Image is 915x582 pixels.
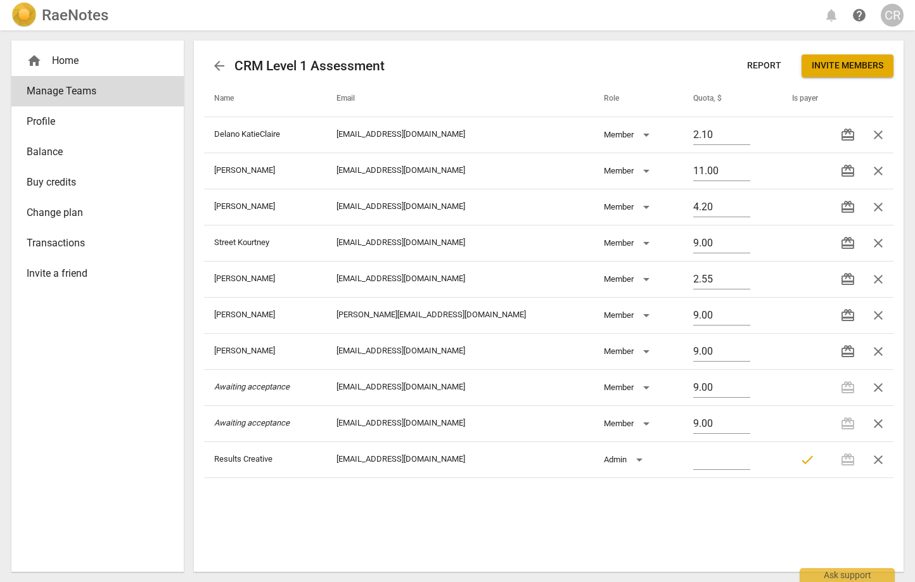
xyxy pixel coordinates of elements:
a: Profile [11,106,184,137]
div: Member [604,125,654,145]
span: arrow_back [212,58,227,73]
span: redeem [840,236,855,251]
span: redeem [840,344,855,359]
span: close [871,127,886,142]
div: Ask support [800,568,895,582]
span: close [871,163,886,179]
div: Member [604,305,654,326]
span: Profile [27,114,158,129]
a: Change plan [11,198,184,228]
div: Member [604,414,654,434]
div: Home [27,53,158,68]
span: Email [336,94,370,104]
button: Report [737,54,791,77]
button: Transfer credits [833,228,863,258]
td: Results Creative [204,441,326,478]
span: Invite a friend [27,266,158,281]
button: Transfer credits [833,156,863,186]
span: check [800,452,815,467]
button: CR [881,4,904,27]
i: Awaiting acceptance [214,418,290,427]
button: Payer [792,445,822,475]
td: Delano KatieClaire [204,117,326,153]
span: help [852,8,867,23]
div: Member [604,197,654,217]
button: Transfer credits [833,264,863,294]
span: redeem [840,308,855,323]
span: close [871,272,886,287]
span: Transactions [27,236,158,251]
td: [EMAIL_ADDRESS][DOMAIN_NAME] [326,405,594,441]
button: Invite members [802,54,893,77]
button: Transfer credits [833,300,863,331]
td: [PERSON_NAME] [204,189,326,225]
span: close [871,236,886,251]
a: Balance [11,137,184,167]
i: Awaiting acceptance [214,382,290,391]
a: Transactions [11,228,184,258]
span: Balance [27,144,158,160]
a: Invite a friend [11,258,184,289]
button: Transfer credits [833,120,863,150]
a: Manage Teams [11,76,184,106]
td: [EMAIL_ADDRESS][DOMAIN_NAME] [326,153,594,189]
div: Home [11,46,184,76]
td: [PERSON_NAME][EMAIL_ADDRESS][DOMAIN_NAME] [326,297,594,333]
a: LogoRaeNotes [11,3,108,28]
td: [EMAIL_ADDRESS][DOMAIN_NAME] [326,261,594,297]
td: [PERSON_NAME] [204,153,326,189]
span: close [871,344,886,359]
div: Admin [604,450,647,470]
div: Member [604,161,654,181]
a: Help [848,4,871,27]
span: close [871,380,886,395]
div: Member [604,233,654,253]
span: redeem [840,199,855,215]
span: close [871,308,886,323]
span: redeem [840,127,855,142]
span: Invite members [812,60,883,72]
button: Transfer credits [833,336,863,367]
span: Name [214,94,249,104]
span: redeem [840,272,855,287]
td: [EMAIL_ADDRESS][DOMAIN_NAME] [326,189,594,225]
td: Street Kourtney [204,225,326,261]
td: [EMAIL_ADDRESS][DOMAIN_NAME] [326,225,594,261]
span: Manage Teams [27,84,158,99]
h2: CRM Level 1 Assessment [234,58,385,74]
h2: RaeNotes [42,6,108,24]
th: Is payer [782,81,822,117]
td: [EMAIL_ADDRESS][DOMAIN_NAME] [326,369,594,405]
span: close [871,199,886,215]
span: close [871,452,886,467]
img: Logo [11,3,37,28]
button: Transfer credits [833,192,863,222]
a: Buy credits [11,167,184,198]
td: [EMAIL_ADDRESS][DOMAIN_NAME] [326,441,594,478]
td: [EMAIL_ADDRESS][DOMAIN_NAME] [326,333,594,369]
span: home [27,53,42,68]
span: Quota, $ [693,94,737,104]
span: Change plan [27,205,158,220]
div: Member [604,269,654,289]
td: [EMAIL_ADDRESS][DOMAIN_NAME] [326,117,594,153]
span: Role [604,94,634,104]
td: [PERSON_NAME] [204,261,326,297]
span: close [871,416,886,431]
td: [PERSON_NAME] [204,297,326,333]
span: redeem [840,163,855,179]
span: Report [747,60,781,72]
div: Member [604,341,654,362]
td: [PERSON_NAME] [204,333,326,369]
div: Member [604,377,654,398]
span: Buy credits [27,175,158,190]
